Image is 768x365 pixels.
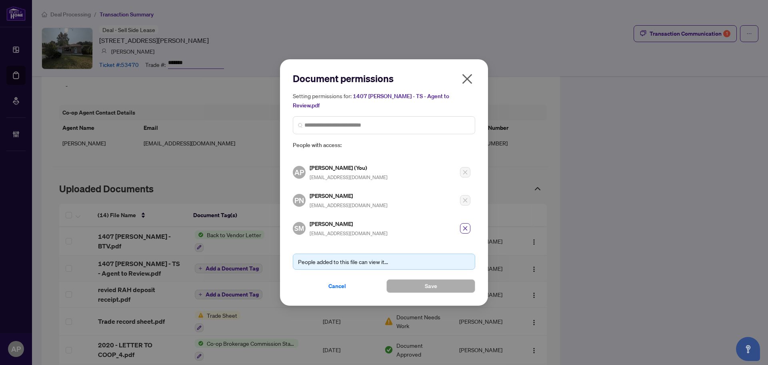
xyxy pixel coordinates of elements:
span: AP [294,167,304,178]
span: PN [294,195,304,206]
span: 1407 [PERSON_NAME] - TS - Agent to Review.pdf [293,93,449,109]
span: Cancel [328,280,346,292]
img: search_icon [298,123,303,128]
span: [EMAIL_ADDRESS][DOMAIN_NAME] [310,230,388,236]
h2: Document permissions [293,72,475,85]
h5: [PERSON_NAME] [310,191,388,200]
h5: [PERSON_NAME] [310,219,388,228]
h5: Setting permissions for: [293,91,475,110]
button: Open asap [736,337,760,361]
span: close [461,73,474,85]
button: Save [386,279,475,293]
span: close [462,226,468,231]
button: Cancel [293,279,382,293]
h5: [PERSON_NAME] (You) [310,163,388,172]
span: [EMAIL_ADDRESS][DOMAIN_NAME] [310,174,388,180]
div: People added to this file can view it... [298,257,470,266]
span: People with access: [293,141,475,150]
span: [EMAIL_ADDRESS][DOMAIN_NAME] [310,202,388,208]
span: SM [294,223,304,234]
